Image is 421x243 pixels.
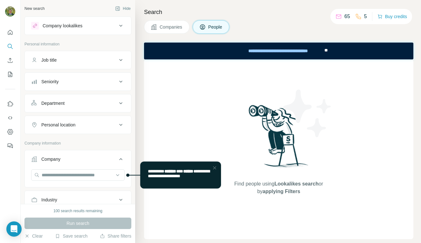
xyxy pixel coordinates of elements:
[5,41,15,52] button: Search
[24,140,131,146] p: Company information
[25,152,131,169] button: Company
[263,189,300,194] span: applying Filters
[41,156,60,162] div: Company
[24,6,45,11] div: New search
[25,192,131,207] button: Industry
[208,24,223,30] span: People
[5,69,15,80] button: My lists
[344,13,350,20] p: 65
[41,78,59,85] div: Seniority
[228,180,329,195] span: Find people using or by
[377,12,407,21] button: Buy credits
[160,24,183,30] span: Companies
[5,140,15,152] button: Feedback
[274,181,319,186] span: Lookalikes search
[55,233,87,239] button: Save search
[53,208,102,214] div: 100 search results remaining
[41,100,65,106] div: Department
[246,103,312,174] img: Surfe Illustration - Woman searching with binoculars
[24,233,43,239] button: Clear
[111,4,135,13] button: Hide
[41,197,57,203] div: Industry
[364,13,367,20] p: 5
[144,8,413,17] h4: Search
[25,52,131,68] button: Job title
[5,6,15,17] img: Avatar
[6,221,22,237] div: Open Intercom Messenger
[25,18,131,33] button: Company lookalikes
[25,96,131,111] button: Department
[100,233,131,239] button: Share filters
[279,85,336,142] img: Surfe Illustration - Stars
[25,74,131,89] button: Seniority
[144,43,413,59] iframe: Banner
[43,23,82,29] div: Company lookalikes
[41,122,75,128] div: Personal location
[25,117,131,132] button: Personal location
[5,98,15,110] button: Use Surfe on LinkedIn
[125,160,222,190] iframe: Tooltip
[5,112,15,124] button: Use Surfe API
[5,126,15,138] button: Dashboard
[5,55,15,66] button: Enrich CSV
[41,57,57,63] div: Job title
[5,27,15,38] button: Quick start
[24,41,131,47] p: Personal information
